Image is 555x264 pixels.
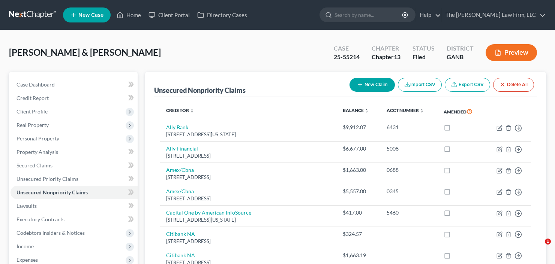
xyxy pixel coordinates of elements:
span: Executory Contracts [16,216,64,222]
div: 25-55214 [334,53,360,61]
button: Import CSV [398,78,442,92]
span: Unsecured Nonpriority Claims [16,189,88,195]
div: [STREET_ADDRESS][US_STATE] [166,216,331,224]
a: Balance unfold_more [343,107,369,113]
i: unfold_more [190,109,194,113]
a: Citibank NA [166,231,195,237]
div: Status [412,44,435,53]
span: Lawsuits [16,203,37,209]
a: Citibank NA [166,252,195,258]
div: $1,663.19 [343,252,375,259]
div: [STREET_ADDRESS] [166,174,331,181]
a: Amex/Cbna [166,188,194,194]
span: 1 [545,239,551,245]
th: Amended [438,103,484,120]
button: Preview [486,44,537,61]
div: Unsecured Nonpriority Claims [154,86,246,95]
span: [PERSON_NAME] & [PERSON_NAME] [9,47,161,58]
a: Ally Bank [166,124,188,130]
button: Delete All [493,78,534,92]
span: Credit Report [16,95,49,101]
a: Home [113,8,145,22]
a: Acct Number unfold_more [387,107,424,113]
a: Help [416,8,441,22]
div: $5,557.00 [343,188,375,195]
div: District [447,44,474,53]
div: [STREET_ADDRESS] [166,238,331,245]
div: Chapter [372,53,400,61]
button: New Claim [349,78,395,92]
span: Expenses [16,257,38,263]
div: $6,677.00 [343,145,375,152]
a: Ally Financial [166,145,198,152]
a: Export CSV [445,78,490,92]
div: $1,663.00 [343,166,375,174]
span: Property Analysis [16,149,58,155]
div: 5008 [387,145,432,152]
i: unfold_more [364,109,369,113]
span: Secured Claims [16,162,52,169]
span: Personal Property [16,135,59,142]
div: Case [334,44,360,53]
a: Executory Contracts [10,213,138,226]
span: Client Profile [16,108,48,115]
div: [STREET_ADDRESS][US_STATE] [166,131,331,138]
a: Credit Report [10,91,138,105]
div: $9,912.07 [343,124,375,131]
i: unfold_more [420,109,424,113]
a: Amex/Cbna [166,167,194,173]
span: Unsecured Priority Claims [16,176,78,182]
a: Lawsuits [10,199,138,213]
input: Search by name... [334,8,403,22]
span: 13 [394,53,400,60]
div: [STREET_ADDRESS] [166,152,331,160]
span: Case Dashboard [16,81,55,88]
div: Chapter [372,44,400,53]
span: Codebtors Insiders & Notices [16,230,85,236]
div: 0688 [387,166,432,174]
div: 5460 [387,209,432,216]
span: Income [16,243,34,249]
a: Unsecured Priority Claims [10,172,138,186]
div: 6431 [387,124,432,131]
a: Unsecured Nonpriority Claims [10,186,138,199]
a: Property Analysis [10,145,138,159]
a: Client Portal [145,8,193,22]
a: Directory Cases [193,8,251,22]
div: [STREET_ADDRESS] [166,195,331,202]
div: $324.57 [343,230,375,238]
a: Capital One by American InfoSource [166,209,251,216]
a: The [PERSON_NAME] Law Firm, LLC [442,8,546,22]
div: GANB [447,53,474,61]
div: 0345 [387,188,432,195]
span: Real Property [16,122,49,128]
div: Filed [412,53,435,61]
iframe: Intercom live chat [529,239,547,257]
a: Secured Claims [10,159,138,172]
a: Case Dashboard [10,78,138,91]
a: Creditor unfold_more [166,107,194,113]
div: $417.00 [343,209,375,216]
span: New Case [78,12,103,18]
